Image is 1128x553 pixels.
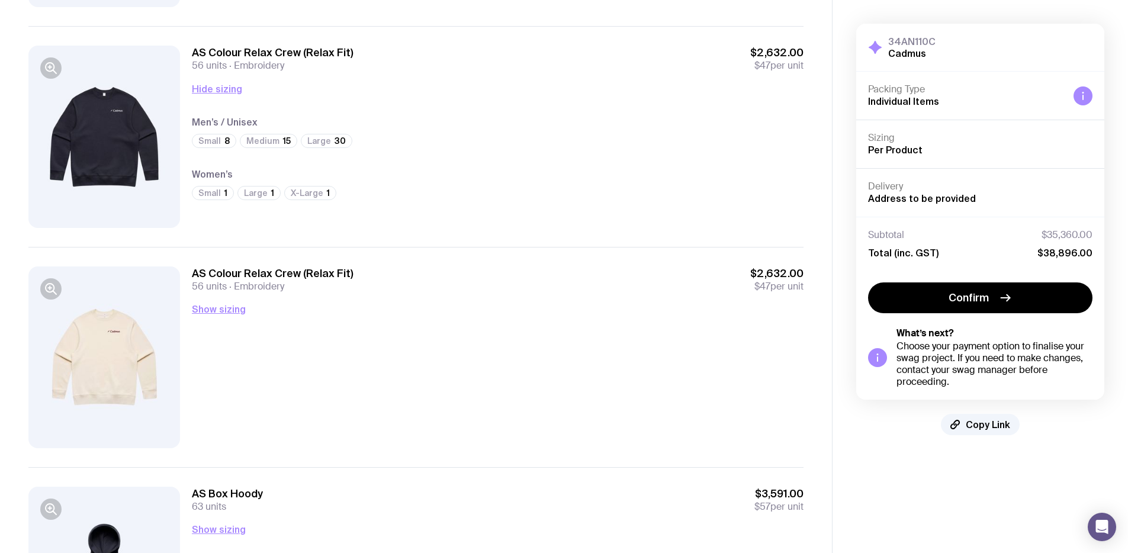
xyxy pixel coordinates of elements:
[868,282,1092,313] button: Confirm
[198,188,221,198] span: Small
[224,136,230,146] span: 8
[307,136,331,146] span: Large
[327,188,330,198] span: 1
[198,136,221,146] span: Small
[192,266,353,281] h3: AS Colour Relax Crew (Relax Fit)
[868,247,939,259] span: Total (inc. GST)
[271,188,274,198] span: 1
[888,47,936,59] h2: Cadmus
[868,83,1064,95] h4: Packing Type
[224,188,227,198] span: 1
[896,327,1092,339] h5: What’s next?
[750,60,804,72] span: per unit
[192,280,227,292] span: 56 units
[244,188,268,198] span: Large
[192,522,246,536] button: Show sizing
[192,82,242,96] button: Hide sizing
[868,229,904,241] span: Subtotal
[335,136,346,146] span: 30
[192,302,246,316] button: Show sizing
[949,291,989,305] span: Confirm
[754,501,804,513] span: per unit
[246,136,279,146] span: Medium
[868,132,1092,144] h4: Sizing
[227,59,284,72] span: Embroidery
[750,46,804,60] span: $2,632.00
[1037,247,1092,259] span: $38,896.00
[754,280,770,292] span: $47
[868,193,976,204] span: Address to be provided
[966,419,1010,430] span: Copy Link
[754,500,770,513] span: $57
[1042,229,1092,241] span: $35,360.00
[291,188,323,198] span: X-Large
[192,59,227,72] span: 56 units
[888,36,936,47] h3: 34AN110C
[750,266,804,281] span: $2,632.00
[192,115,804,129] h4: Men’s / Unisex
[1088,513,1116,541] div: Open Intercom Messenger
[868,96,939,107] span: Individual Items
[192,167,804,181] h4: Women’s
[192,487,263,501] h3: AS Box Hoody
[750,281,804,292] span: per unit
[283,136,291,146] span: 15
[754,59,770,72] span: $47
[896,340,1092,388] div: Choose your payment option to finalise your swag project. If you need to make changes, contact yo...
[227,280,284,292] span: Embroidery
[941,414,1020,435] button: Copy Link
[754,487,804,501] span: $3,591.00
[192,500,226,513] span: 63 units
[192,46,353,60] h3: AS Colour Relax Crew (Relax Fit)
[868,144,923,155] span: Per Product
[868,181,1092,192] h4: Delivery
